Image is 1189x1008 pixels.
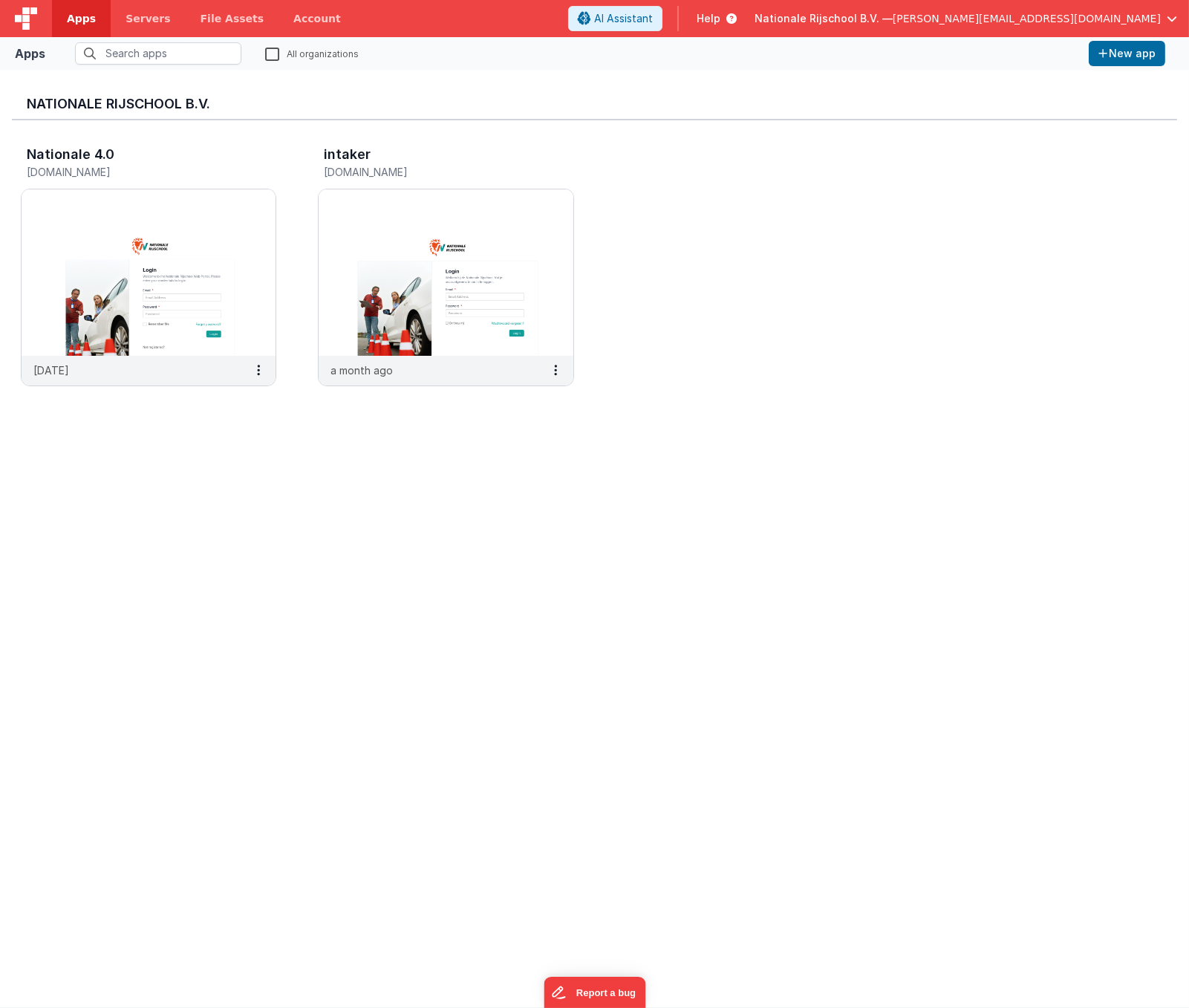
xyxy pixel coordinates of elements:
[1089,41,1165,66] button: New app
[697,11,720,26] span: Help
[594,11,653,26] span: AI Assistant
[27,166,239,178] h5: [DOMAIN_NAME]
[67,11,96,26] span: Apps
[15,45,45,62] div: Apps
[201,11,264,26] span: File Assets
[75,42,241,65] input: Search apps
[324,166,536,178] h5: [DOMAIN_NAME]
[324,147,371,162] h3: intaker
[544,977,645,1008] iframe: Marker.io feedback button
[893,11,1161,26] span: [PERSON_NAME][EMAIL_ADDRESS][DOMAIN_NAME]
[755,11,893,26] span: Nationale Rijschool B.V. —
[755,11,1177,26] button: Nationale Rijschool B.V. — [PERSON_NAME][EMAIL_ADDRESS][DOMAIN_NAME]
[330,362,393,378] p: a month ago
[568,6,662,31] button: AI Assistant
[27,147,114,162] h3: Nationale 4.0
[27,97,1162,111] h3: Nationale Rijschool B.V.
[126,11,170,26] span: Servers
[265,46,359,60] label: All organizations
[33,362,69,378] p: [DATE]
